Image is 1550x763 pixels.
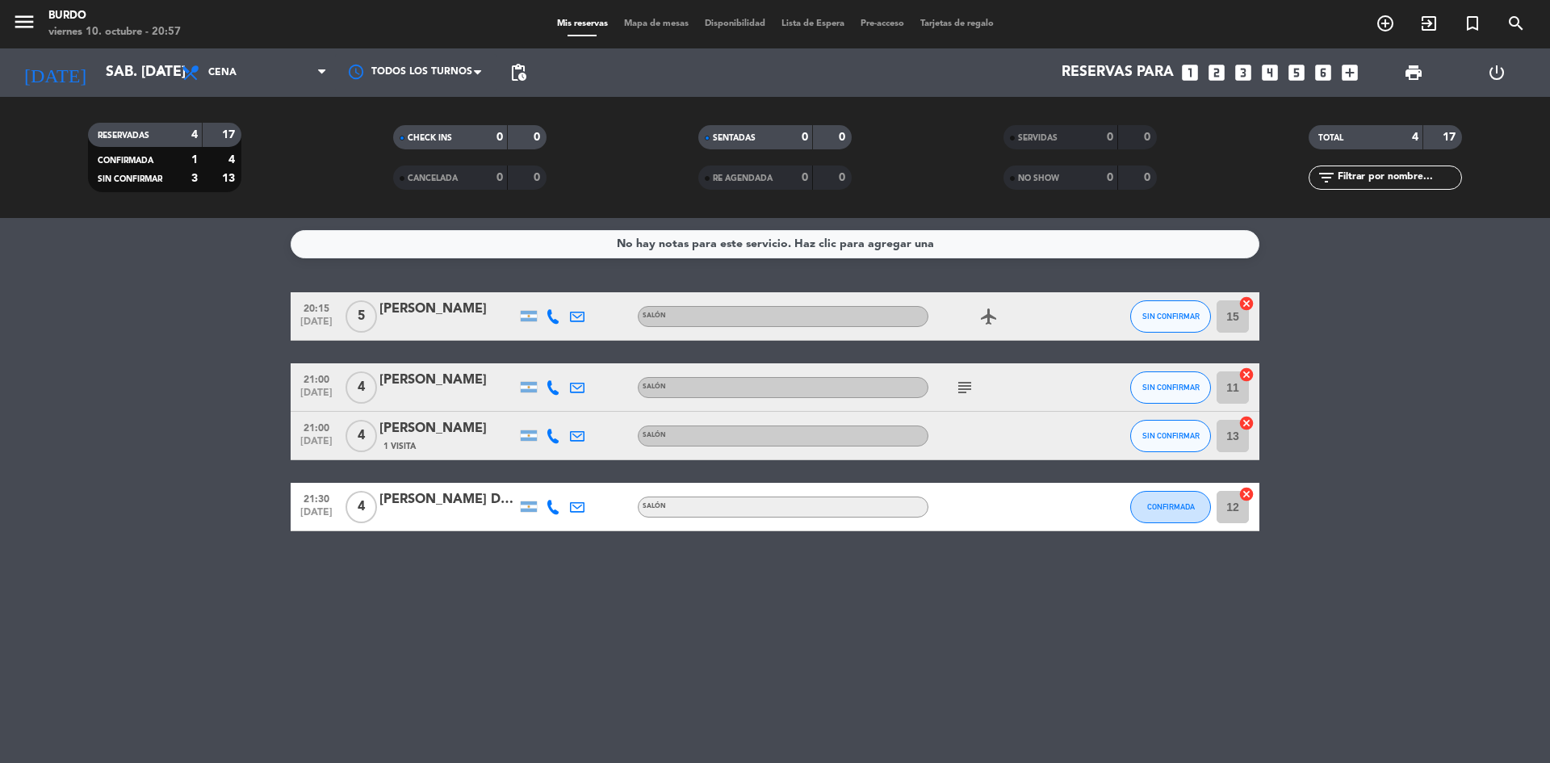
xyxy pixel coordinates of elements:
input: Filtrar por nombre... [1336,169,1461,187]
div: LOG OUT [1455,48,1538,97]
i: looks_6 [1313,62,1334,83]
span: 21:00 [296,417,337,436]
strong: 17 [222,129,238,140]
div: Burdo [48,8,181,24]
span: 21:00 [296,369,337,388]
i: cancel [1238,367,1255,383]
strong: 0 [839,132,848,143]
strong: 4 [1412,132,1418,143]
div: viernes 10. octubre - 20:57 [48,24,181,40]
span: 21:30 [296,488,337,507]
span: Mapa de mesas [616,19,697,28]
strong: 17 [1443,132,1459,143]
i: power_settings_new [1487,63,1506,82]
span: Tarjetas de regalo [912,19,1002,28]
strong: 4 [228,154,238,166]
span: CONFIRMADA [1147,502,1195,511]
i: exit_to_app [1419,14,1439,33]
span: CHECK INS [408,134,452,142]
span: pending_actions [509,63,528,82]
span: RESERVADAS [98,132,149,140]
strong: 0 [534,172,543,183]
i: looks_4 [1259,62,1280,83]
span: SIN CONFIRMAR [1142,383,1200,392]
span: SALÓN [643,312,666,319]
i: airplanemode_active [979,307,999,326]
strong: 0 [1107,172,1113,183]
i: arrow_drop_down [150,63,170,82]
span: CANCELADA [408,174,458,182]
strong: 0 [1144,132,1154,143]
span: SIN CONFIRMAR [1142,431,1200,440]
span: 4 [346,371,377,404]
strong: 4 [191,129,198,140]
span: Pre-acceso [852,19,912,28]
span: Disponibilidad [697,19,773,28]
span: print [1404,63,1423,82]
span: 4 [346,420,377,452]
i: add_circle_outline [1376,14,1395,33]
span: SALÓN [643,503,666,509]
i: subject [955,378,974,397]
span: [DATE] [296,436,337,455]
span: Cena [208,67,237,78]
span: 4 [346,491,377,523]
strong: 0 [802,172,808,183]
strong: 0 [1107,132,1113,143]
i: add_box [1339,62,1360,83]
div: [PERSON_NAME] De La [PERSON_NAME] [379,489,517,510]
span: [DATE] [296,317,337,335]
span: [DATE] [296,388,337,406]
div: No hay notas para este servicio. Haz clic para agregar una [617,235,934,254]
strong: 0 [1144,172,1154,183]
i: looks_5 [1286,62,1307,83]
span: Reservas para [1062,65,1174,81]
i: looks_one [1179,62,1200,83]
button: SIN CONFIRMAR [1130,420,1211,452]
strong: 0 [802,132,808,143]
strong: 0 [534,132,543,143]
strong: 0 [496,132,503,143]
button: menu [12,10,36,40]
div: [PERSON_NAME] [379,299,517,320]
span: SENTADAS [713,134,756,142]
i: menu [12,10,36,34]
span: Mis reservas [549,19,616,28]
span: SALÓN [643,432,666,438]
span: SIN CONFIRMAR [1142,312,1200,321]
span: Lista de Espera [773,19,852,28]
i: cancel [1238,415,1255,431]
i: looks_two [1206,62,1227,83]
i: cancel [1238,296,1255,312]
span: 5 [346,300,377,333]
i: looks_3 [1233,62,1254,83]
div: [PERSON_NAME] [379,370,517,391]
div: [PERSON_NAME] [379,418,517,439]
span: SERVIDAS [1018,134,1058,142]
i: filter_list [1317,168,1336,187]
strong: 3 [191,173,198,184]
button: SIN CONFIRMAR [1130,371,1211,404]
button: SIN CONFIRMAR [1130,300,1211,333]
strong: 0 [839,172,848,183]
i: cancel [1238,486,1255,502]
span: 1 Visita [383,440,416,453]
span: TOTAL [1318,134,1343,142]
strong: 0 [496,172,503,183]
strong: 13 [222,173,238,184]
span: [DATE] [296,507,337,526]
span: NO SHOW [1018,174,1059,182]
i: search [1506,14,1526,33]
i: [DATE] [12,55,98,90]
span: SALÓN [643,384,666,390]
i: turned_in_not [1463,14,1482,33]
strong: 1 [191,154,198,166]
span: RE AGENDADA [713,174,773,182]
span: CONFIRMADA [98,157,153,165]
span: 20:15 [296,298,337,317]
span: SIN CONFIRMAR [98,175,162,183]
button: CONFIRMADA [1130,491,1211,523]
